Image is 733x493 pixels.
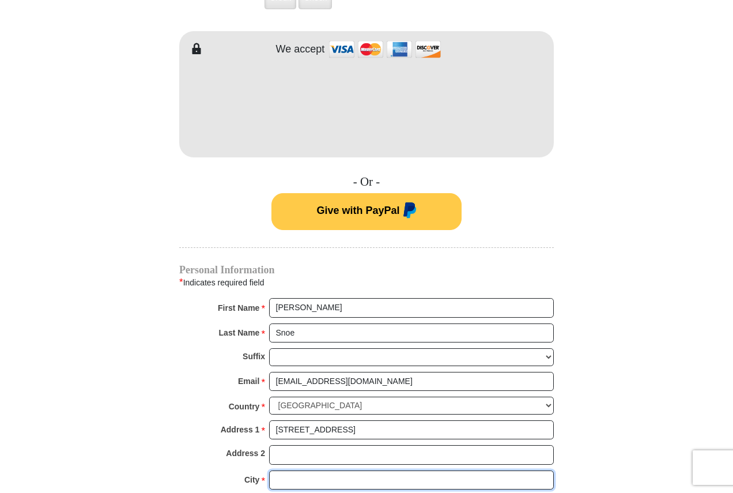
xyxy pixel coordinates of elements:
strong: Address 2 [226,445,265,461]
strong: First Name [218,300,259,316]
span: Give with PayPal [316,205,399,216]
strong: Address 1 [221,422,260,438]
h4: Personal Information [179,265,554,274]
h4: - Or - [179,175,554,189]
button: Give with PayPal [271,193,462,230]
strong: Suffix [243,348,265,364]
strong: City [244,472,259,488]
strong: Last Name [219,325,260,341]
strong: Email [238,373,259,389]
div: Indicates required field [179,275,554,290]
img: paypal [400,202,417,221]
strong: Country [229,398,260,415]
h4: We accept [276,43,325,56]
img: credit cards accepted [327,37,443,62]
